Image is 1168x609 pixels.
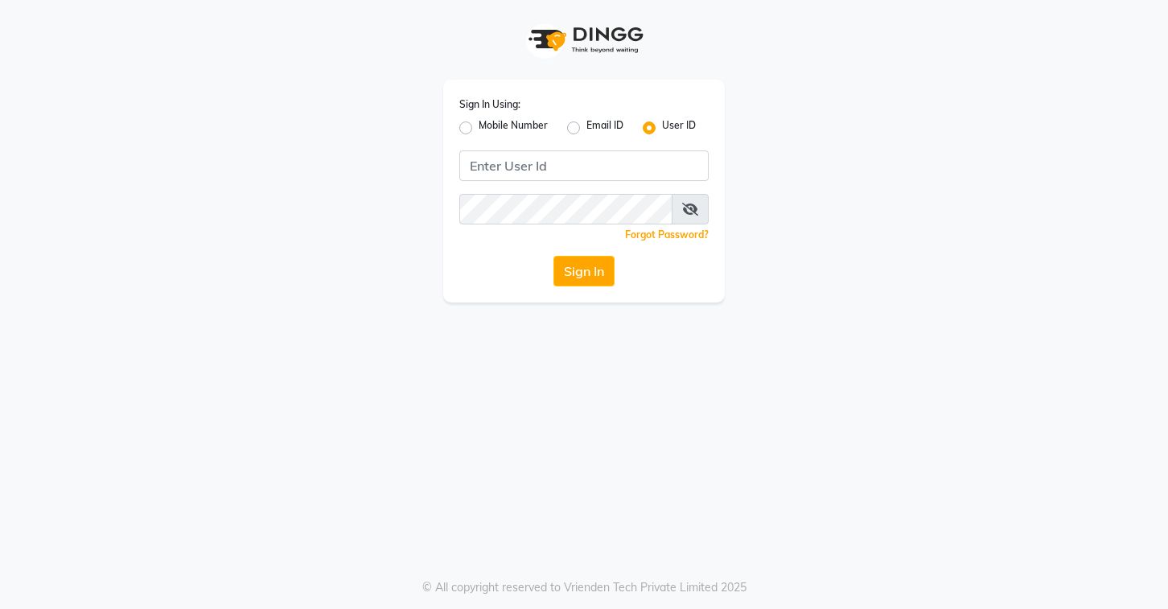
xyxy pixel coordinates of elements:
input: Username [459,194,672,224]
label: User ID [662,118,696,138]
label: Email ID [586,118,623,138]
input: Username [459,150,709,181]
label: Mobile Number [479,118,548,138]
a: Forgot Password? [625,228,709,241]
label: Sign In Using: [459,97,520,112]
img: logo1.svg [520,16,648,64]
button: Sign In [553,256,615,286]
